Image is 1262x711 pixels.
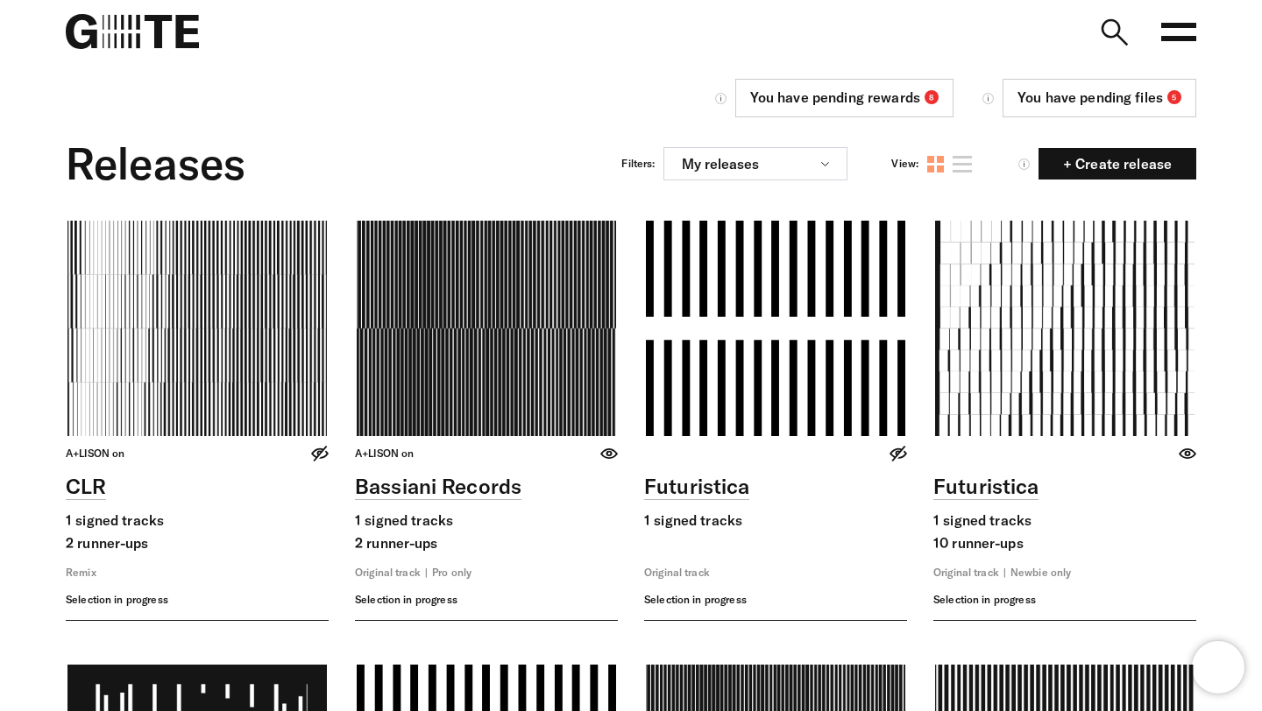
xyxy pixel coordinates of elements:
div: Filters: [621,157,655,171]
iframe: Brevo live chat [1192,641,1244,693]
span: 5 [1167,90,1181,104]
img: G=TE [66,14,199,49]
div: View: [891,157,918,171]
button: My releases [663,147,847,180]
div: Releases [66,133,245,194]
a: You have pending files5 [1003,79,1196,117]
a: Bassiani Records [355,473,521,500]
a: You have pending rewards8 [735,79,954,117]
a: Futuristica [933,473,1039,500]
a: Futuristica [644,473,749,500]
a: CLR [66,473,106,500]
span: + Create release [1049,157,1186,171]
span: 8 [925,90,939,104]
a: + Create release [1039,148,1196,180]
